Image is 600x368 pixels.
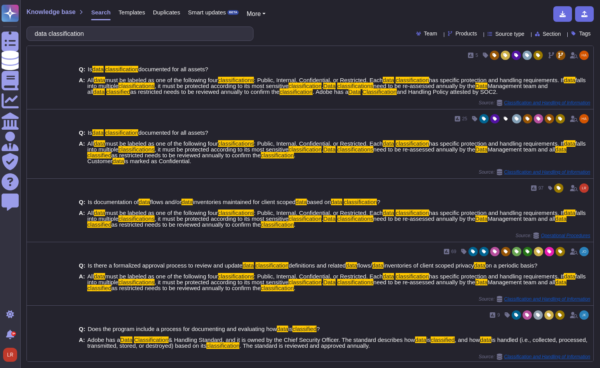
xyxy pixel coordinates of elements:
[218,140,254,147] mark: classifications
[322,279,323,285] span: .
[280,88,313,95] mark: classification
[181,199,193,205] mark: data
[475,215,488,222] mark: Data
[88,262,243,269] span: Is there a formalized approval process to review and update
[218,210,254,216] mark: classifications
[323,146,336,153] mark: Data
[111,152,261,158] span: as restricted needs to be reviewed annually to confirm the
[79,130,85,136] b: Q:
[254,77,383,83] span: : Public, Internal, Confidential, or Restricted. Each
[357,262,372,269] span: flows/
[383,77,394,83] mark: data
[79,199,85,205] b: Q:
[346,262,357,269] mark: data
[479,169,590,175] span: Source:
[79,273,85,291] b: A:
[111,285,261,291] span: as restricted needs to be reviewed annually to confirm the
[462,116,467,121] span: 25
[130,88,280,95] span: as restricted needs to be reviewed annually to confirm the
[475,146,488,153] mark: Data
[337,215,373,222] mark: classifications
[317,326,320,332] span: ?
[289,279,322,285] mark: classification
[337,83,373,89] mark: classifications
[94,273,105,280] mark: data
[487,279,555,285] span: Management team and all
[139,199,150,205] mark: data
[322,83,323,89] span: .
[373,279,475,285] span: need to be re-assessed annually by the
[92,129,104,136] mark: data
[384,262,474,269] span: inventories of client scoped privacy
[88,326,277,332] span: Does the program include a process for documenting and evaluating how
[11,331,16,336] div: 9+
[105,273,218,280] span: must be labeled as one of the following four
[79,326,85,332] b: Q:
[451,249,456,254] span: 69
[79,141,85,164] b: A:
[87,336,120,343] span: Adobe has a
[487,215,555,222] span: Management team and all
[79,210,85,227] b: A:
[138,66,208,72] span: documented for all assets?
[87,273,586,285] span: falls into multiple
[372,262,384,269] mark: data
[79,77,85,95] b: A:
[579,183,589,193] img: user
[277,326,288,332] mark: data
[218,273,254,280] mark: classifications
[294,285,296,291] span: .
[348,88,361,95] mark: Data
[118,83,155,89] mark: classifications
[475,83,488,89] mark: Data
[254,210,383,216] span: : Public, Internal, Confidential, or Restricted. Each
[105,129,138,136] mark: classification
[504,170,590,174] span: Classification and Handling of Information
[120,336,133,343] mark: Data
[543,31,561,37] span: Section
[396,210,429,216] mark: classification
[169,336,415,343] span: & Handling Standard, and it is owned by the Chief Security Officer. The standard describes how
[118,215,155,222] mark: classifications
[246,9,266,19] button: More
[243,262,254,269] mark: data
[383,273,394,280] mark: data
[118,9,145,15] span: Templates
[429,273,564,280] span: has specific protection and handling requirements. If
[155,215,289,222] span: , it must be protected according to its most sensitive
[79,262,85,268] b: Q:
[206,342,239,349] mark: classification
[429,77,564,83] span: has specific protection and handling requirements. If
[455,336,480,343] span: , and how
[254,273,383,280] span: : Public, Internal, Confidential, or Restricted. Each
[105,77,218,83] span: must be labeled as one of the following four
[323,83,336,89] mark: Data
[579,114,589,123] img: user
[373,146,475,153] span: need to be re-assessed annually by the
[344,199,377,205] mark: classification
[288,326,292,332] span: is
[87,336,587,349] span: is handled (i.e., collected, processed, transmitted, stored, or destroyed) based on its
[289,83,322,89] mark: classification
[155,279,289,285] span: , it must be protected according to its most sensitive
[479,296,590,302] span: Source:
[218,77,254,83] mark: classifications
[31,27,245,40] input: Search a question or template...
[87,152,295,164] span: . Customer
[424,31,437,36] span: Team
[307,199,331,205] span: based on
[373,83,475,89] span: need to be re-assessed annually by the
[296,199,307,205] mark: data
[155,146,289,153] span: , it must be protected according to its most sensitive
[87,210,94,216] span: All
[261,285,294,291] mark: classification
[322,215,323,222] span: .
[261,152,294,158] mark: classification
[87,77,586,89] span: falls into multiple
[377,199,380,205] span: ?
[26,9,76,15] span: Knowledge base
[373,215,475,222] span: need to be re-assessed annually by the
[289,146,322,153] mark: classification
[138,129,208,136] span: documented for all assets?
[87,210,586,222] span: falls into multiple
